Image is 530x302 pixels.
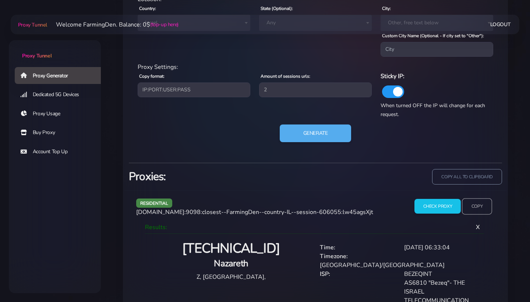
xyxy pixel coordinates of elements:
span: When turned OFF the IP will change for each request. [381,102,485,118]
input: copy all to clipboard [432,169,502,185]
input: City [381,42,493,57]
a: Buy Proxy [15,124,107,141]
div: Time: [315,243,400,252]
label: City: [382,5,391,12]
div: ISP: [315,270,400,278]
div: BEZEQINT [400,270,484,278]
button: Generate [280,124,351,142]
h3: Proxies: [129,169,311,184]
span: Proxy Tunnel [22,52,52,59]
a: Dedicated 5G Devices [15,86,107,103]
label: Amount of sessions urls: [261,73,310,80]
input: Copy [462,198,492,214]
input: Check Proxy [414,199,461,214]
h4: Nazareth [151,257,311,270]
a: Proxy Generator [15,67,107,84]
span: Results: [145,223,167,231]
div: Timezone: [315,252,484,261]
a: Account Top Up [15,143,107,160]
div: [DATE] 06:33:04 [400,243,484,252]
div: Proxy Settings: [133,63,498,71]
label: Country: [139,5,156,12]
label: Custom City Name (Optional - If city set to "Other"): [382,32,484,39]
li: Welcome FarmingDen. Balance: 0$ [47,20,179,29]
span: X [470,217,486,237]
span: Z, [GEOGRAPHIC_DATA], [197,273,266,281]
a: Proxy Tunnel [9,40,101,60]
span: residential [136,199,172,208]
div: [GEOGRAPHIC_DATA]/[GEOGRAPHIC_DATA] [315,261,484,270]
h2: [TECHNICAL_ID] [151,240,311,257]
iframe: Webchat Widget [494,266,521,293]
h6: Sticky IP: [381,71,493,81]
label: State (Optional): [261,5,293,12]
a: Proxy Tunnel [17,19,47,31]
a: (top-up here) [150,21,179,28]
span: Proxy Tunnel [18,21,47,28]
a: Proxy Usage [15,105,107,122]
label: Copy format: [139,73,165,80]
span: [DOMAIN_NAME]:9098:closest--FarmingDen--country-IL--session-606055:lw45agsXjt [136,208,373,216]
a: Logout [490,18,511,31]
